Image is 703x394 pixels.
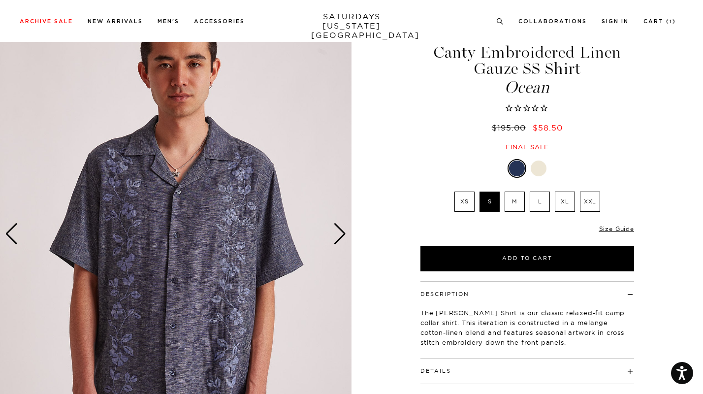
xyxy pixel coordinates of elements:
label: XS [454,192,475,212]
span: Rated 0.0 out of 5 stars 0 reviews [419,103,636,114]
p: The [PERSON_NAME] Shirt is our classic relaxed-fit camp collar shirt. This iteration is construct... [420,308,634,347]
button: Description [420,292,469,297]
a: New Arrivals [88,19,143,24]
button: Add to Cart [420,246,634,271]
div: Next slide [333,223,347,245]
button: Details [420,368,451,374]
span: $58.50 [533,123,563,132]
a: SATURDAYS[US_STATE][GEOGRAPHIC_DATA] [311,12,392,40]
div: Previous slide [5,223,18,245]
a: Accessories [194,19,245,24]
a: Sign In [602,19,629,24]
small: 1 [670,20,672,24]
span: Ocean [419,79,636,96]
a: Cart (1) [643,19,676,24]
a: Men's [158,19,179,24]
div: Final sale [419,143,636,151]
label: L [530,192,550,212]
label: XL [555,192,575,212]
a: Size Guide [599,225,634,232]
del: $195.00 [492,123,530,132]
label: M [505,192,525,212]
label: XXL [580,192,600,212]
a: Collaborations [518,19,587,24]
label: S [479,192,500,212]
h1: Canty Embroidered Linen Gauze SS Shirt [419,44,636,96]
a: Archive Sale [20,19,73,24]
